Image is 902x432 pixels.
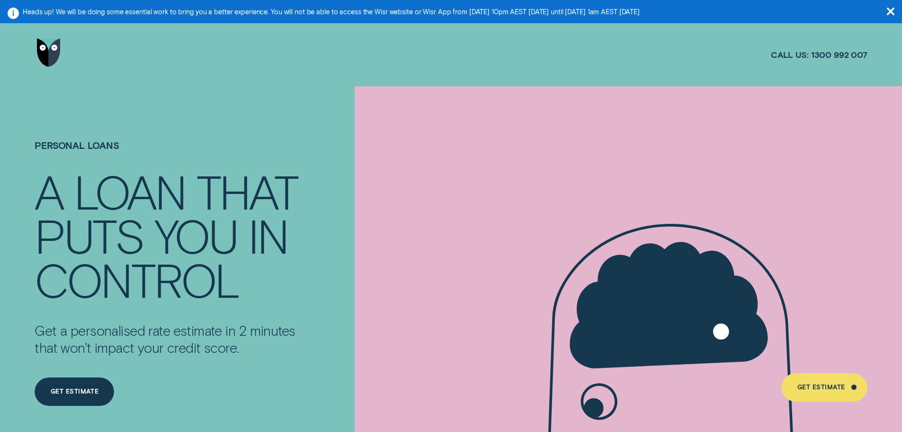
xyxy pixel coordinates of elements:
[35,169,308,301] h4: A LOAN THAT PUTS YOU IN CONTROL
[771,49,867,60] a: Call us:1300 992 007
[35,169,63,213] div: A
[196,169,297,213] div: THAT
[35,140,308,169] h1: Personal Loans
[35,21,63,84] a: Go to home page
[35,322,308,356] p: Get a personalised rate estimate in 2 minutes that won't impact your credit score.
[35,213,143,257] div: PUTS
[74,169,185,213] div: LOAN
[154,213,237,257] div: YOU
[781,373,867,402] a: Get Estimate
[35,377,114,406] a: Get Estimate
[771,49,809,60] span: Call us:
[35,257,239,301] div: CONTROL
[811,49,867,60] span: 1300 992 007
[248,213,288,257] div: IN
[37,38,61,67] img: Wisr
